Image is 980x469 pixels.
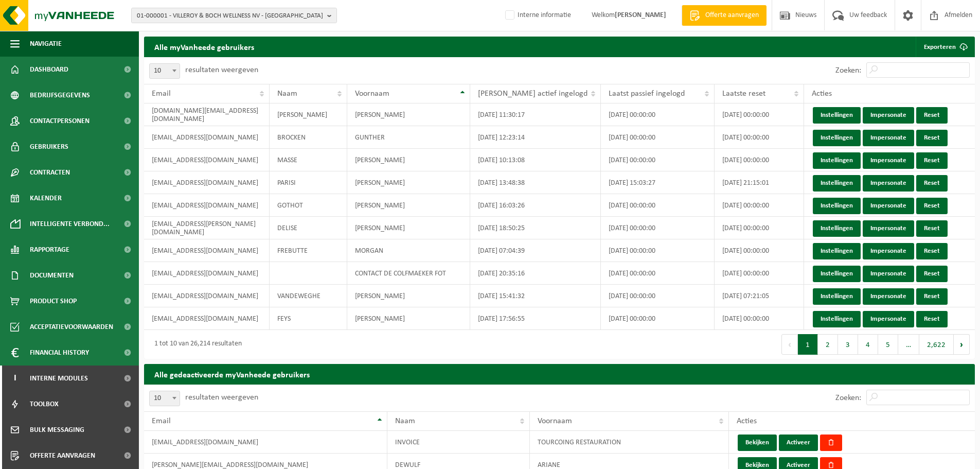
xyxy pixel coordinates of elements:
span: … [898,334,919,355]
td: [PERSON_NAME] [347,217,471,239]
span: Voornaam [355,90,389,98]
a: Impersonate [863,220,914,237]
span: Toolbox [30,391,59,417]
td: [EMAIL_ADDRESS][DOMAIN_NAME] [144,149,270,171]
td: [DATE] 00:00:00 [601,103,714,126]
div: 1 tot 10 van 26,214 resultaten [149,335,242,354]
h2: Alle gedeactiveerde myVanheede gebruikers [144,364,975,384]
td: [PERSON_NAME] [347,194,471,217]
a: Instellingen [813,175,861,192]
h2: Alle myVanheede gebruikers [144,37,264,57]
td: MORGAN [347,239,471,262]
span: Laatst passief ingelogd [609,90,685,98]
a: Impersonate [863,130,914,146]
span: Rapportage [30,237,69,263]
td: [EMAIL_ADDRESS][DOMAIN_NAME] [144,194,270,217]
td: [EMAIL_ADDRESS][DOMAIN_NAME] [144,431,387,454]
td: [EMAIL_ADDRESS][PERSON_NAME][DOMAIN_NAME] [144,217,270,239]
td: INVOICE [387,431,530,454]
td: [DATE] 00:00:00 [715,126,804,149]
a: Impersonate [863,152,914,169]
a: Instellingen [813,130,861,146]
label: Interne informatie [503,8,571,23]
td: [DATE] 00:00:00 [601,194,714,217]
a: Reset [916,288,948,305]
a: Instellingen [813,152,861,169]
td: [DATE] 10:13:08 [470,149,601,171]
td: [DATE] 07:04:39 [470,239,601,262]
a: Instellingen [813,220,861,237]
span: Email [152,417,171,425]
a: Instellingen [813,243,861,259]
td: [DATE] 00:00:00 [601,149,714,171]
button: 5 [878,334,898,355]
a: Reset [916,243,948,259]
td: [EMAIL_ADDRESS][DOMAIN_NAME] [144,171,270,194]
button: Activeer [779,435,818,451]
button: 2,622 [919,334,954,355]
a: Impersonate [863,175,914,192]
td: [DATE] 20:35:16 [470,262,601,285]
td: [EMAIL_ADDRESS][DOMAIN_NAME] [144,285,270,307]
td: CONTACT DE COLFMAEKER FOT [347,262,471,285]
a: Impersonate [863,266,914,282]
td: [DATE] 00:00:00 [601,262,714,285]
td: DELISE [270,217,347,239]
td: [DATE] 07:21:05 [715,285,804,307]
span: Offerte aanvragen [703,10,761,21]
td: [PERSON_NAME] [347,285,471,307]
a: Impersonate [863,243,914,259]
td: MASSE [270,149,347,171]
span: 10 [149,391,180,406]
a: Reset [916,266,948,282]
span: Voornaam [538,417,572,425]
td: PARISI [270,171,347,194]
span: Navigatie [30,31,62,57]
span: Dashboard [30,57,68,82]
a: Offerte aanvragen [682,5,767,26]
a: Reset [916,130,948,146]
span: Laatste reset [722,90,765,98]
td: GOTHOT [270,194,347,217]
td: VANDEWEGHE [270,285,347,307]
span: Gebruikers [30,134,68,160]
span: I [10,366,20,391]
td: [DATE] 00:00:00 [601,239,714,262]
td: [DATE] 16:03:26 [470,194,601,217]
span: Acceptatievoorwaarden [30,314,113,340]
a: Reset [916,107,948,124]
a: Impersonate [863,107,914,124]
td: [DATE] 00:00:00 [601,285,714,307]
td: [DATE] 00:00:00 [601,217,714,239]
span: 10 [150,391,180,406]
span: Email [152,90,171,98]
td: [DATE] 18:50:25 [470,217,601,239]
button: 2 [818,334,838,355]
td: FEYS [270,307,347,330]
a: Reset [916,175,948,192]
td: [DATE] 11:30:17 [470,103,601,126]
a: Instellingen [813,311,861,327]
button: Bekijken [738,435,777,451]
td: [DATE] 00:00:00 [601,126,714,149]
button: Next [954,334,970,355]
a: Instellingen [813,288,861,305]
a: Instellingen [813,266,861,282]
label: resultaten weergeven [185,393,258,402]
label: Zoeken: [835,394,861,402]
button: 3 [838,334,858,355]
span: Bedrijfsgegevens [30,82,90,108]
td: [DATE] 00:00:00 [715,103,804,126]
span: Acties [737,417,757,425]
a: Impersonate [863,288,914,305]
span: [PERSON_NAME] actief ingelogd [478,90,587,98]
td: [PERSON_NAME] [347,307,471,330]
td: [DATE] 00:00:00 [715,149,804,171]
td: [PERSON_NAME] [347,171,471,194]
a: Exporteren [916,37,974,57]
a: Impersonate [863,311,914,327]
span: 10 [149,63,180,79]
span: Intelligente verbond... [30,211,110,237]
span: Interne modules [30,366,88,391]
td: [DATE] 13:48:38 [470,171,601,194]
